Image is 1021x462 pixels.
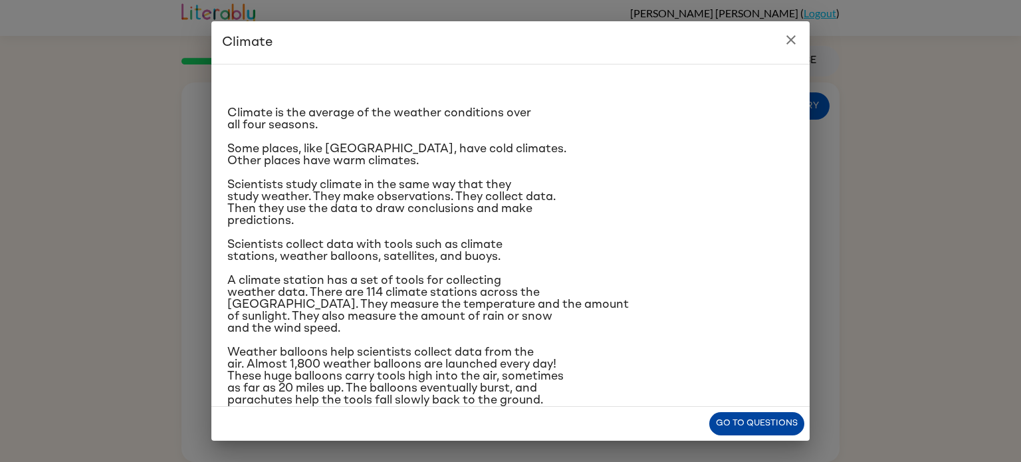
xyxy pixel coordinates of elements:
[227,239,503,263] span: Scientists collect data with tools such as climate stations, weather balloons, satellites, and bu...
[778,27,804,53] button: close
[227,275,629,334] span: A climate station has a set of tools for collecting weather data. There are 114 climate stations ...
[211,21,810,64] h2: Climate
[227,107,531,131] span: Climate is the average of the weather conditions over all four seasons.
[709,412,804,435] button: Go to questions
[227,179,556,227] span: Scientists study climate in the same way that they study weather. They make observations. They co...
[227,346,564,406] span: Weather balloons help scientists collect data from the air. Almost 1,800 weather balloons are lau...
[227,143,566,167] span: Some places, like [GEOGRAPHIC_DATA], have cold climates. Other places have warm climates.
